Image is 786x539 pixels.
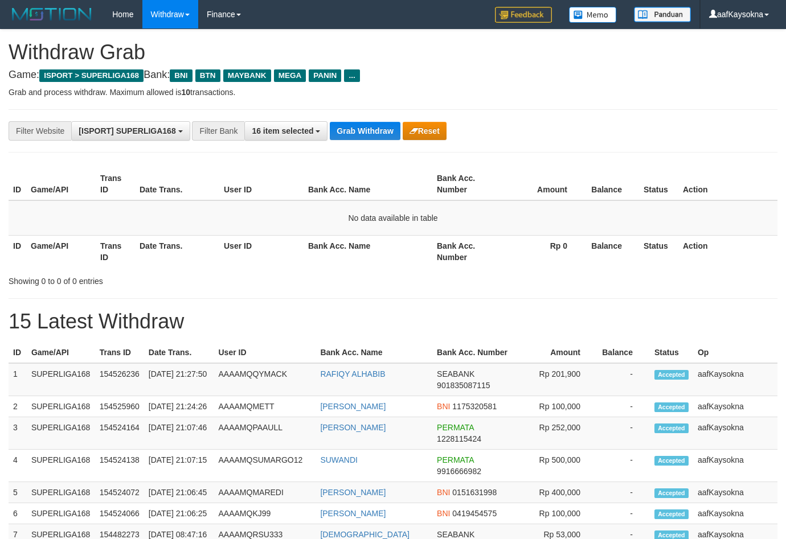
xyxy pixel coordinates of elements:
span: BTN [195,69,220,82]
th: ID [9,168,26,200]
td: - [597,482,650,503]
th: Bank Acc. Number [432,342,525,363]
th: Action [678,168,777,200]
span: Accepted [654,370,689,380]
th: Action [678,235,777,268]
td: [DATE] 21:07:15 [144,450,214,482]
td: SUPERLIGA168 [27,450,95,482]
span: BNI [437,488,450,497]
span: MAYBANK [223,69,271,82]
th: Balance [597,342,650,363]
h4: Game: Bank: [9,69,777,81]
td: AAAAMQKJ99 [214,503,316,524]
a: [PERSON_NAME] [320,402,386,411]
strong: 10 [181,88,190,97]
span: Accepted [654,402,689,412]
td: - [597,363,650,396]
th: Date Trans. [135,168,219,200]
td: SUPERLIGA168 [27,417,95,450]
th: ID [9,342,27,363]
img: Button%20Memo.svg [569,7,617,23]
span: Copy 0419454575 to clipboard [452,509,497,518]
td: SUPERLIGA168 [27,396,95,417]
th: Amount [502,168,584,200]
th: Status [650,342,693,363]
span: Copy 1175320581 to clipboard [452,402,497,411]
button: Reset [403,122,447,140]
td: aafKaysokna [693,396,777,417]
th: Bank Acc. Name [304,235,432,268]
a: SUWANDI [320,455,358,464]
th: Trans ID [95,342,144,363]
th: Bank Acc. Name [304,168,432,200]
td: - [597,417,650,450]
td: Rp 100,000 [525,503,597,524]
td: SUPERLIGA168 [27,503,95,524]
td: 154525960 [95,396,144,417]
td: 154524066 [95,503,144,524]
th: Game/API [27,342,95,363]
td: 5 [9,482,27,503]
td: Rp 201,900 [525,363,597,396]
td: 6 [9,503,27,524]
th: Date Trans. [135,235,219,268]
span: SEABANK [437,369,474,378]
img: Feedback.jpg [495,7,552,23]
span: ISPORT > SUPERLIGA168 [39,69,144,82]
span: MEGA [274,69,306,82]
a: RAFIQY ALHABIB [320,369,385,378]
th: Trans ID [96,235,135,268]
span: PERMATA [437,455,474,464]
a: [PERSON_NAME] [320,423,386,432]
th: Status [639,168,678,200]
span: Accepted [654,423,689,433]
div: Filter Bank [192,121,244,141]
td: aafKaysokna [693,417,777,450]
span: PERMATA [437,423,474,432]
th: Game/API [26,168,96,200]
th: Bank Acc. Number [432,168,502,200]
td: [DATE] 21:07:46 [144,417,214,450]
span: 16 item selected [252,126,313,135]
td: 154524072 [95,482,144,503]
td: AAAAMQPAAULL [214,417,316,450]
td: No data available in table [9,200,777,236]
th: User ID [219,235,304,268]
td: aafKaysokna [693,363,777,396]
th: Bank Acc. Name [316,342,432,363]
td: aafKaysokna [693,450,777,482]
td: AAAAMQSUMARGO12 [214,450,316,482]
button: Grab Withdraw [330,122,400,140]
td: 154524138 [95,450,144,482]
th: Game/API [26,235,96,268]
button: [ISPORT] SUPERLIGA168 [71,121,190,141]
span: Accepted [654,488,689,498]
th: Bank Acc. Number [432,235,502,268]
span: BNI [437,509,450,518]
td: [DATE] 21:24:26 [144,396,214,417]
td: [DATE] 21:06:45 [144,482,214,503]
th: Rp 0 [502,235,584,268]
div: Showing 0 to 0 of 0 entries [9,271,319,287]
span: Copy 0151631998 to clipboard [452,488,497,497]
span: Copy 1228115424 to clipboard [437,434,481,443]
td: - [597,450,650,482]
td: Rp 500,000 [525,450,597,482]
th: User ID [219,168,304,200]
th: Date Trans. [144,342,214,363]
th: Trans ID [96,168,135,200]
button: 16 item selected [244,121,327,141]
td: aafKaysokna [693,503,777,524]
span: SEABANK [437,530,474,539]
td: 154526236 [95,363,144,396]
span: Accepted [654,456,689,466]
td: Rp 252,000 [525,417,597,450]
td: SUPERLIGA168 [27,363,95,396]
th: User ID [214,342,316,363]
img: MOTION_logo.png [9,6,95,23]
td: - [597,396,650,417]
th: Amount [525,342,597,363]
a: [PERSON_NAME] [320,488,386,497]
span: ... [344,69,359,82]
td: aafKaysokna [693,482,777,503]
